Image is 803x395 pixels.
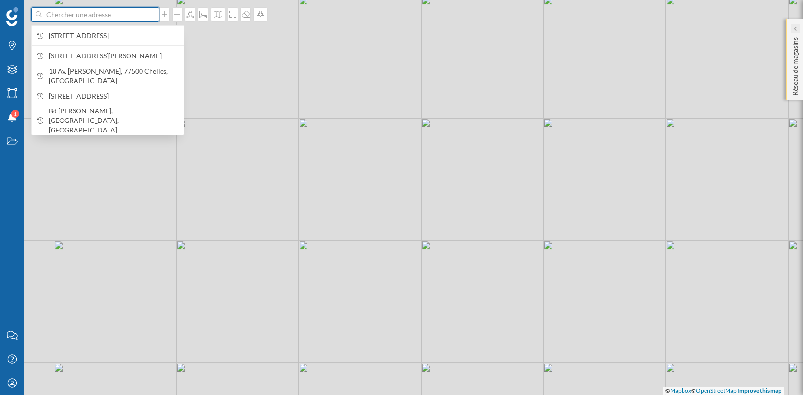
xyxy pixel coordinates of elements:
[49,106,179,135] span: Bd [PERSON_NAME], [GEOGRAPHIC_DATA], [GEOGRAPHIC_DATA]
[14,109,17,119] span: 1
[696,387,737,394] a: OpenStreetMap
[670,387,691,394] a: Mapbox
[791,33,800,96] p: Réseau de magasins
[49,91,179,101] span: [STREET_ADDRESS]
[738,387,781,394] a: Improve this map
[6,7,18,26] img: Logo Geoblink
[663,387,784,395] div: © ©
[20,7,54,15] span: Support
[49,51,179,61] span: [STREET_ADDRESS][PERSON_NAME]
[49,66,179,86] span: 18 Av. [PERSON_NAME], 77500 Chelles, [GEOGRAPHIC_DATA]
[49,31,179,41] span: [STREET_ADDRESS]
